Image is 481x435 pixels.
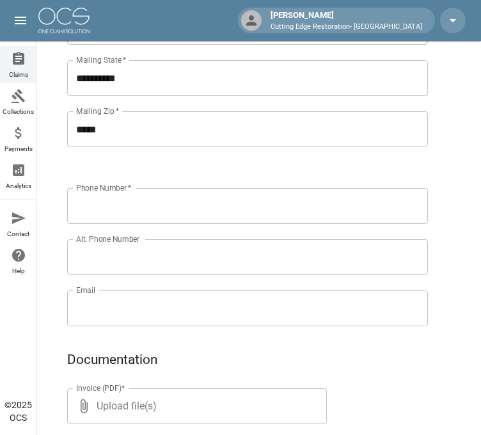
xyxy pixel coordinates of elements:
label: Email [76,285,95,296]
span: Contact [7,231,29,237]
span: Analytics [6,183,31,189]
span: Upload file(s) [97,388,292,424]
span: Claims [9,72,28,78]
p: Cutting Edge Restoration- [GEOGRAPHIC_DATA] [271,22,422,33]
img: ocs-logo-white-transparent.png [38,8,90,33]
span: Help [12,268,25,274]
div: [PERSON_NAME] [265,9,427,32]
span: Payments [4,146,33,152]
label: Phone Number [76,182,131,193]
label: Mailing State [76,54,126,65]
button: open drawer [8,8,33,33]
span: Collections [3,109,34,115]
label: Mailing Zip [76,106,120,116]
label: Invoice (PDF)* [76,383,125,393]
label: Alt. Phone Number [76,233,139,244]
div: © 2025 OCS [4,399,32,424]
